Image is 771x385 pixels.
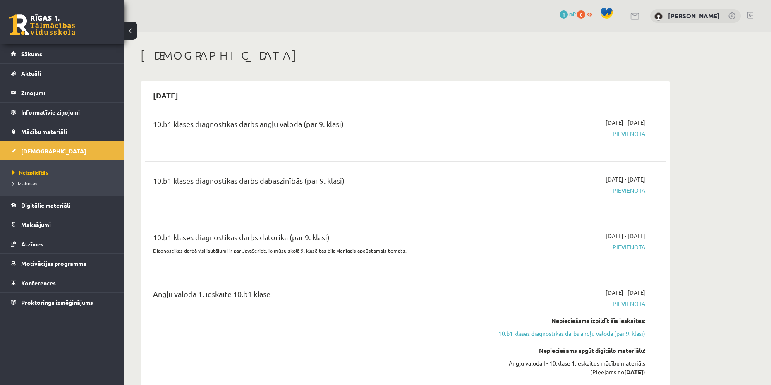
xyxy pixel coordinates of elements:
[560,10,568,19] span: 1
[587,10,592,17] span: xp
[12,169,48,176] span: Neizpildītās
[606,232,645,240] span: [DATE] - [DATE]
[145,86,187,105] h2: [DATE]
[141,48,670,62] h1: [DEMOGRAPHIC_DATA]
[21,69,41,77] span: Aktuāli
[606,288,645,297] span: [DATE] - [DATE]
[153,288,477,304] div: Angļu valoda 1. ieskaite 10.b1 klase
[489,299,645,308] span: Pievienota
[489,329,645,338] a: 10.b1 klases diagnostikas darbs angļu valodā (par 9. klasi)
[11,122,114,141] a: Mācību materiāli
[606,118,645,127] span: [DATE] - [DATE]
[21,260,86,267] span: Motivācijas programma
[560,10,576,17] a: 1 mP
[11,141,114,160] a: [DEMOGRAPHIC_DATA]
[489,129,645,138] span: Pievienota
[11,293,114,312] a: Proktoringa izmēģinājums
[21,215,114,234] legend: Maksājumi
[9,14,75,35] a: Rīgas 1. Tālmācības vidusskola
[21,128,67,135] span: Mācību materiāli
[21,201,70,209] span: Digitālie materiāli
[12,180,37,187] span: Izlabotās
[153,175,477,190] div: 10.b1 klases diagnostikas darbs dabaszinībās (par 9. klasi)
[153,247,477,254] p: Diagnostikas darbā visi jautājumi ir par JavaScript, jo mūsu skolā 9. klasē tas bija vienīgais ap...
[11,44,114,63] a: Sākums
[489,316,645,325] div: Nepieciešams izpildīt šīs ieskaites:
[668,12,720,20] a: [PERSON_NAME]
[606,175,645,184] span: [DATE] - [DATE]
[489,359,645,376] div: Angļu valoda I - 10.klase 1.ieskaites mācību materiāls (Pieejams no )
[489,186,645,195] span: Pievienota
[577,10,596,17] a: 0 xp
[21,50,42,57] span: Sākums
[11,83,114,102] a: Ziņojumi
[153,118,477,134] div: 10.b1 klases diagnostikas darbs angļu valodā (par 9. klasi)
[489,243,645,251] span: Pievienota
[153,232,477,247] div: 10.b1 klases diagnostikas darbs datorikā (par 9. klasi)
[11,254,114,273] a: Motivācijas programma
[569,10,576,17] span: mP
[21,83,114,102] legend: Ziņojumi
[577,10,585,19] span: 0
[654,12,663,21] img: Vitālijs Čugunovs
[11,103,114,122] a: Informatīvie ziņojumi
[21,299,93,306] span: Proktoringa izmēģinājums
[624,368,643,375] strong: [DATE]
[21,147,86,155] span: [DEMOGRAPHIC_DATA]
[11,273,114,292] a: Konferences
[11,215,114,234] a: Maksājumi
[21,103,114,122] legend: Informatīvie ziņojumi
[11,234,114,253] a: Atzīmes
[12,179,116,187] a: Izlabotās
[11,196,114,215] a: Digitālie materiāli
[21,279,56,287] span: Konferences
[12,169,116,176] a: Neizpildītās
[11,64,114,83] a: Aktuāli
[21,240,43,248] span: Atzīmes
[489,346,645,355] div: Nepieciešams apgūt digitālo materiālu:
